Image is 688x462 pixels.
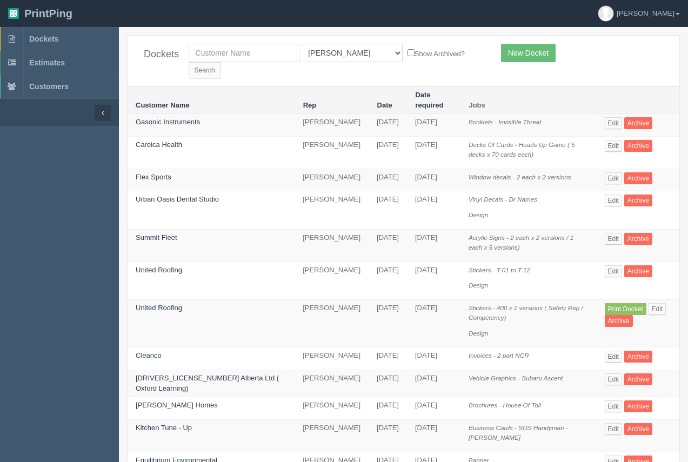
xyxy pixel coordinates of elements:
a: Summit Fleet [136,233,177,242]
img: logo-3e63b451c926e2ac314895c53de4908e5d424f24456219fb08d385ab2e579770.png [8,8,19,19]
td: [DATE] [407,397,460,420]
a: Edit [605,373,623,385]
td: [DATE] [369,114,407,137]
a: United Roofing [136,266,182,274]
a: Gasonic Instruments [136,118,200,126]
h4: Dockets [144,49,172,60]
td: [PERSON_NAME] [295,347,369,370]
span: Estimates [29,58,65,67]
i: Vehicle Graphics - Subaru Ascent [469,374,563,381]
i: Acrylic Signs - 2 each x 2 versions / 1 each x 5 versions) [469,234,573,251]
a: Edit [605,400,623,412]
a: Edit [605,117,623,129]
a: Edit [605,423,623,435]
input: Search [189,62,221,78]
td: [DATE] [369,397,407,420]
td: [DATE] [407,229,460,262]
a: Date [377,101,392,109]
a: Cleanco [136,351,162,359]
i: Vinyl Decals - Dr Names [469,196,537,203]
a: Print Docket [605,303,646,315]
a: Edit [605,195,623,206]
td: [PERSON_NAME] [295,397,369,420]
a: Edit [605,172,623,184]
i: Design [469,330,488,337]
a: Archive [624,373,652,385]
td: [DATE] [407,419,460,452]
a: Archive [605,315,633,327]
td: [DATE] [407,114,460,137]
span: Customers [29,82,69,91]
a: Archive [624,195,652,206]
i: Design [469,211,488,218]
i: Stickers - T-01 to T-12 [469,266,530,273]
a: Archive [624,351,652,363]
label: Show Archived? [408,47,465,59]
td: [PERSON_NAME] [295,262,369,299]
td: [DATE] [369,347,407,370]
a: Edit [605,351,623,363]
a: Edit [605,140,623,152]
td: [DATE] [407,347,460,370]
i: Decks Of Cards - Heads Up Game ( 5 decks x 70 cards each) [469,141,575,158]
input: Customer Name [189,44,297,62]
i: Business Cards - SOS Handyman - [PERSON_NAME] [469,424,568,441]
td: [DATE] [369,229,407,262]
th: Jobs [460,87,597,114]
a: Edit [605,265,623,277]
td: [PERSON_NAME] [295,229,369,262]
i: Brochures - House Of Toli [469,401,541,409]
a: Urban Oasis Dental Studio [136,195,219,203]
a: Edit [605,233,623,245]
td: [DATE] [369,299,407,347]
a: Archive [624,172,652,184]
a: United Roofing [136,304,182,312]
td: [DATE] [407,299,460,347]
a: Rep [303,101,317,109]
td: [PERSON_NAME] [295,136,369,169]
td: [PERSON_NAME] [295,191,369,229]
i: Window decals - 2 each x 2 versions [469,173,571,180]
td: [DATE] [369,262,407,299]
a: [DRIVERS_LICENSE_NUMBER] Alberta Ltd ( Oxford Learning) [136,374,279,392]
i: Stickers - 400 x 2 versions ( Safety Rep / Competency) [469,304,583,322]
i: Invoices - 2 part NCR [469,352,529,359]
a: Customer Name [136,101,190,109]
a: Archive [624,423,652,435]
a: [PERSON_NAME] Homes [136,401,218,409]
i: Design [469,282,488,289]
td: [DATE] [407,191,460,229]
a: Date required [415,91,443,109]
td: [DATE] [369,169,407,191]
td: [DATE] [369,191,407,229]
a: Archive [624,117,652,129]
a: Careica Health [136,140,182,149]
td: [PERSON_NAME] [295,419,369,452]
input: Show Archived? [408,49,415,56]
td: [PERSON_NAME] [295,299,369,347]
td: [DATE] [407,262,460,299]
img: avatar_default-7531ab5dedf162e01f1e0bb0964e6a185e93c5c22dfe317fb01d7f8cd2b1632c.jpg [598,6,613,21]
a: Archive [624,265,652,277]
td: [PERSON_NAME] [295,370,369,397]
span: Dockets [29,35,58,43]
td: [DATE] [369,370,407,397]
td: [DATE] [369,136,407,169]
td: [DATE] [407,370,460,397]
td: [PERSON_NAME] [295,114,369,137]
a: Archive [624,400,652,412]
i: Booklets - Invisible Threat [469,118,541,125]
td: [DATE] [407,169,460,191]
td: [PERSON_NAME] [295,169,369,191]
a: Edit [649,303,666,315]
a: Kitchen Tune - Up [136,424,192,432]
td: [DATE] [369,419,407,452]
td: [DATE] [407,136,460,169]
a: New Docket [501,44,556,62]
a: Archive [624,140,652,152]
a: Flex Sports [136,173,171,181]
a: Archive [624,233,652,245]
